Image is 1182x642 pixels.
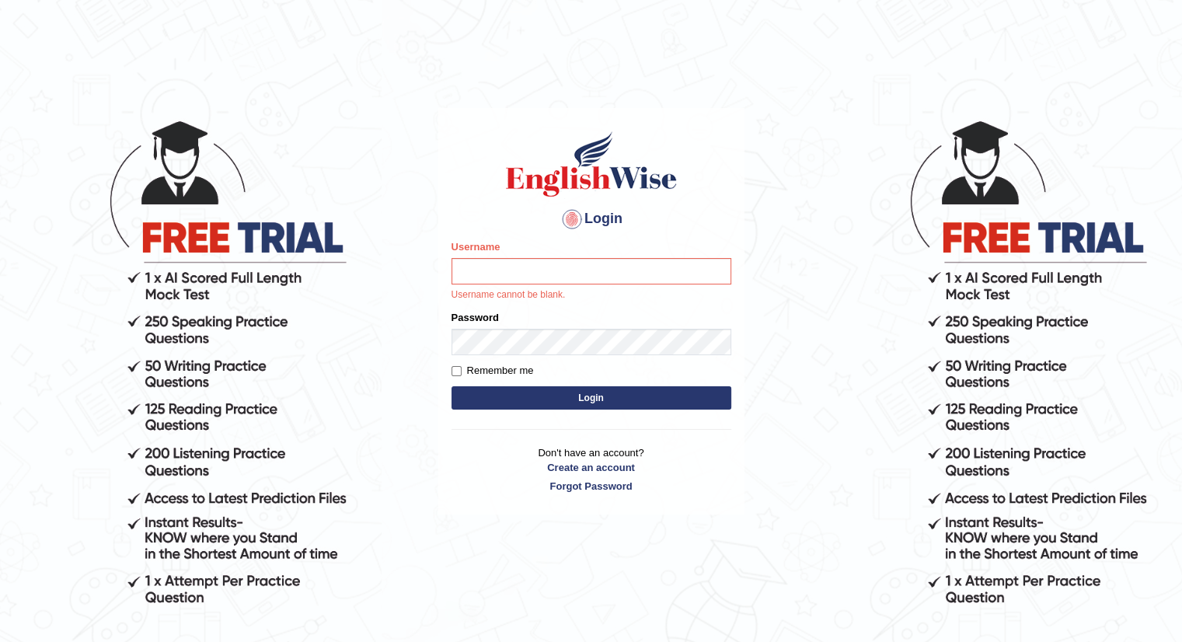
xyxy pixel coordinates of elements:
input: Remember me [452,366,462,376]
label: Password [452,310,499,325]
label: Username [452,239,500,254]
label: Remember me [452,363,534,379]
a: Create an account [452,460,731,475]
p: Username cannot be blank. [452,288,731,302]
img: Logo of English Wise sign in for intelligent practice with AI [503,129,680,199]
a: Forgot Password [452,479,731,494]
h4: Login [452,207,731,232]
button: Login [452,386,731,410]
p: Don't have an account? [452,445,731,494]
